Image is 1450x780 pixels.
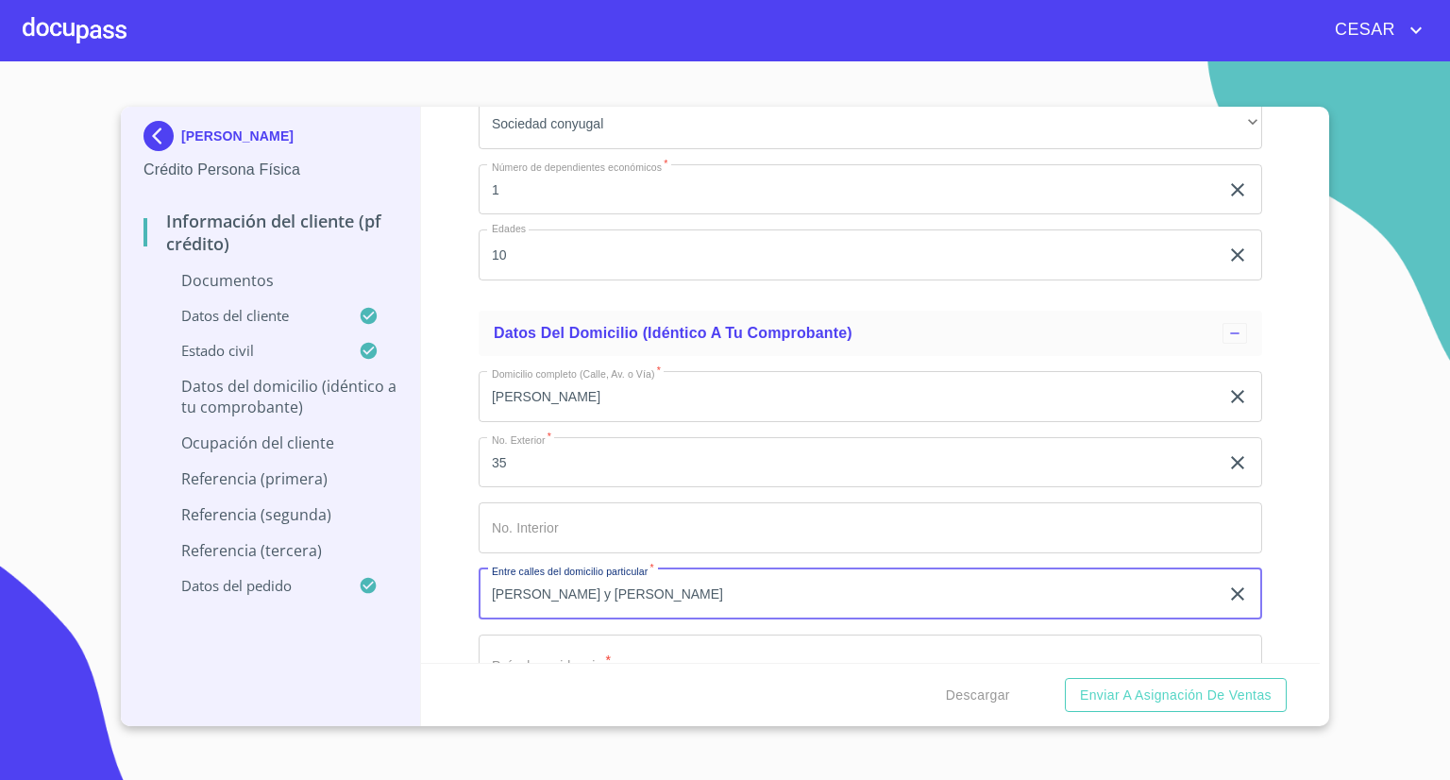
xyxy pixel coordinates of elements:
[143,306,359,325] p: Datos del cliente
[143,121,397,159] div: [PERSON_NAME]
[1226,451,1249,474] button: clear input
[946,684,1010,707] span: Descargar
[938,678,1018,713] button: Descargar
[143,540,397,561] p: Referencia (tercera)
[143,341,359,360] p: Estado Civil
[143,576,359,595] p: Datos del pedido
[1321,15,1427,45] button: account of current user
[181,128,294,144] p: [PERSON_NAME]
[1226,583,1249,605] button: clear input
[1226,244,1249,266] button: clear input
[1080,684,1272,707] span: Enviar a Asignación de Ventas
[143,210,397,255] p: Información del cliente (PF crédito)
[143,159,397,181] p: Crédito Persona Física
[143,432,397,453] p: Ocupación del Cliente
[143,504,397,525] p: Referencia (segunda)
[494,325,852,341] span: Datos del domicilio (idéntico a tu comprobante)
[143,468,397,489] p: Referencia (primera)
[479,311,1262,356] div: Datos del domicilio (idéntico a tu comprobante)
[1321,15,1405,45] span: CESAR
[1065,678,1287,713] button: Enviar a Asignación de Ventas
[479,98,1262,149] div: Sociedad conyugal
[143,376,397,417] p: Datos del domicilio (idéntico a tu comprobante)
[1226,178,1249,201] button: clear input
[143,270,397,291] p: Documentos
[143,121,181,151] img: Docupass spot blue
[1226,385,1249,408] button: clear input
